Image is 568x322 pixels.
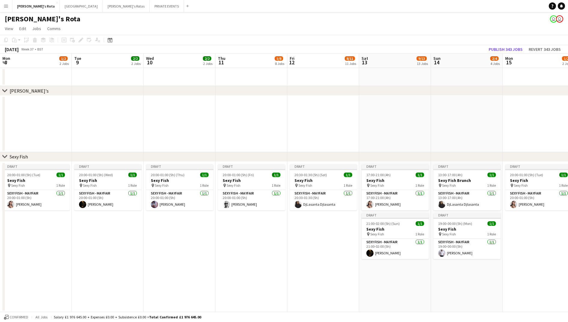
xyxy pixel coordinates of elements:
span: Sexy Fish [298,183,312,188]
span: 1 Role [56,183,65,188]
app-card-role: SEXY FISH - MAYFAIR1/120:00-01:00 (5h)[PERSON_NAME] [2,190,70,210]
span: 20:00-01:00 (5h) (Tue) [510,173,543,177]
span: Tue [74,56,81,61]
app-job-card: Draft20:00-01:00 (5h) (Fri)1/1Sexy Fish Sexy Fish1 RoleSEXY FISH - MAYFAIR1/120:00-01:00 (5h)[PER... [218,164,285,210]
span: Sexy Fish [370,183,384,188]
span: Sat [362,56,368,61]
h3: Sexy Fish [218,178,285,183]
span: 13:00-17:00 (4h) [438,173,463,177]
button: Revert 343 jobs [526,45,563,53]
app-job-card: Draft20:30-01:30 (5h) (Sat)1/1Sexy Fish Sexy Fish1 RoleSEXY FISH - MAYFAIR1/120:30-01:30 (5h)DjLa... [290,164,357,210]
span: Week 37 [20,47,35,51]
span: 20:00-01:00 (5h) (Thu) [151,173,185,177]
span: Sexy Fish [370,232,384,236]
app-job-card: Draft20:00-01:00 (5h) (Tue)1/1Sexy Fish Sexy Fish1 RoleSEXY FISH - MAYFAIR1/120:00-01:00 (5h)[PER... [2,164,70,210]
div: Draft [433,213,501,218]
span: 9 [73,59,81,66]
div: Salary £1 976 645.00 + Expenses £0.00 + Subsistence £0.00 = [54,315,201,319]
span: 1 Role [200,183,209,188]
app-job-card: Draft13:00-17:00 (4h)1/1Sexy Fish Brunch Sexy Fish1 RoleSEXY FISH - MAYFAIR1/113:00-17:00 (4h)DjL... [433,164,501,210]
span: 1/2 [59,56,68,61]
app-card-role: SEXY FISH - MAYFAIR1/121:00-02:00 (5h)[PERSON_NAME] [362,239,429,259]
span: 1/1 [128,173,137,177]
span: 1 Role [415,183,424,188]
span: 5/8 [275,56,283,61]
span: 1 Role [415,232,424,236]
h3: Sexy Fish [146,178,213,183]
button: [PERSON_NAME]'s Rotas [103,0,150,12]
h3: Sexy Fish [362,178,429,183]
span: 2/4 [490,56,499,61]
span: 1/1 [56,173,65,177]
span: Sexy Fish [155,183,169,188]
app-card-role: SEXY FISH - MAYFAIR1/120:00-01:00 (5h)[PERSON_NAME] [218,190,285,210]
span: All jobs [34,315,49,319]
span: Confirmed [10,315,28,319]
app-job-card: Draft21:00-02:00 (5h) (Sun)1/1Sexy Fish Sexy Fish1 RoleSEXY FISH - MAYFAIR1/121:00-02:00 (5h)[PER... [362,213,429,259]
span: 1 Role [487,183,496,188]
span: Sexy Fish [442,183,456,188]
span: Edit [19,26,26,31]
div: Draft [433,164,501,169]
span: 17:00-21:00 (4h) [366,173,391,177]
span: 20:00-01:00 (5h) (Wed) [79,173,113,177]
div: Draft [74,164,142,169]
app-card-role: SEXY FISH - MAYFAIR1/117:00-21:00 (4h)[PERSON_NAME] [362,190,429,210]
div: 8 Jobs [275,61,284,66]
div: Draft [146,164,213,169]
div: 11 Jobs [345,61,356,66]
div: Sexy Fish [10,154,28,160]
div: 2 Jobs [203,61,212,66]
span: 8/11 [345,56,355,61]
span: 1/1 [344,173,352,177]
span: 15 [504,59,513,66]
button: Publish 343 jobs [486,45,525,53]
span: 21:00-02:00 (5h) (Sun) [366,221,400,226]
span: 12 [289,59,295,66]
span: 2/2 [131,56,139,61]
span: 1/1 [272,173,280,177]
h1: [PERSON_NAME]'s Rota [5,14,80,23]
h3: Sexy Fish [74,178,142,183]
span: 1 Role [487,232,496,236]
span: Jobs [32,26,41,31]
span: 1/1 [416,173,424,177]
app-card-role: SEXY FISH - MAYFAIR1/120:00-01:00 (5h)[PERSON_NAME] [74,190,142,210]
span: Mon [2,56,10,61]
div: Draft [2,164,70,169]
span: 1/1 [416,221,424,226]
span: 14 [432,59,441,66]
div: Draft [218,164,285,169]
button: [GEOGRAPHIC_DATA] [60,0,103,12]
span: 1 Role [272,183,280,188]
span: Comms [47,26,61,31]
button: [PERSON_NAME]'s Rota [12,0,60,12]
app-job-card: Draft20:00-01:00 (5h) (Thu)1/1Sexy Fish Sexy Fish1 RoleSEXY FISH - MAYFAIR1/120:00-01:00 (5h)[PER... [146,164,213,210]
span: 1/1 [487,173,496,177]
app-user-avatar: Katie Farrow [556,15,563,23]
span: 1/1 [487,221,496,226]
h3: Sexy Fish [290,178,357,183]
div: 2 Jobs [131,61,141,66]
app-job-card: Draft17:00-21:00 (4h)1/1Sexy Fish Sexy Fish1 RoleSEXY FISH - MAYFAIR1/117:00-21:00 (4h)[PERSON_NAME] [362,164,429,210]
span: 2/2 [203,56,211,61]
div: Draft [290,164,357,169]
button: PRIVATE EVENTS [150,0,184,12]
div: BST [37,47,43,51]
span: Sexy Fish [11,183,25,188]
button: Confirmed [3,314,29,320]
a: View [2,25,16,32]
h3: Sexy Fish Brunch [433,178,501,183]
span: 20:00-01:00 (5h) (Fri) [223,173,254,177]
span: Sexy Fish [227,183,240,188]
app-card-role: SEXY FISH - MAYFAIR1/113:00-17:00 (4h)DjLasanta Djlasanta [433,190,501,210]
span: 1/1 [200,173,209,177]
span: 1 Role [559,183,568,188]
span: Sexy Fish [514,183,528,188]
span: Mon [505,56,513,61]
